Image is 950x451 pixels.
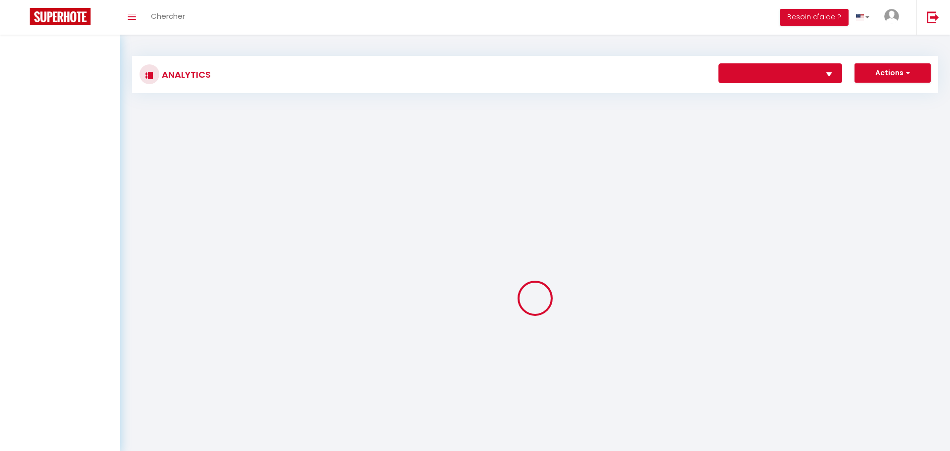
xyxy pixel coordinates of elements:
img: ... [884,9,899,24]
button: Actions [855,63,931,83]
button: Besoin d'aide ? [780,9,849,26]
h3: Analytics [159,63,211,86]
img: Super Booking [30,8,91,25]
img: logout [927,11,939,23]
span: Chercher [151,11,185,21]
